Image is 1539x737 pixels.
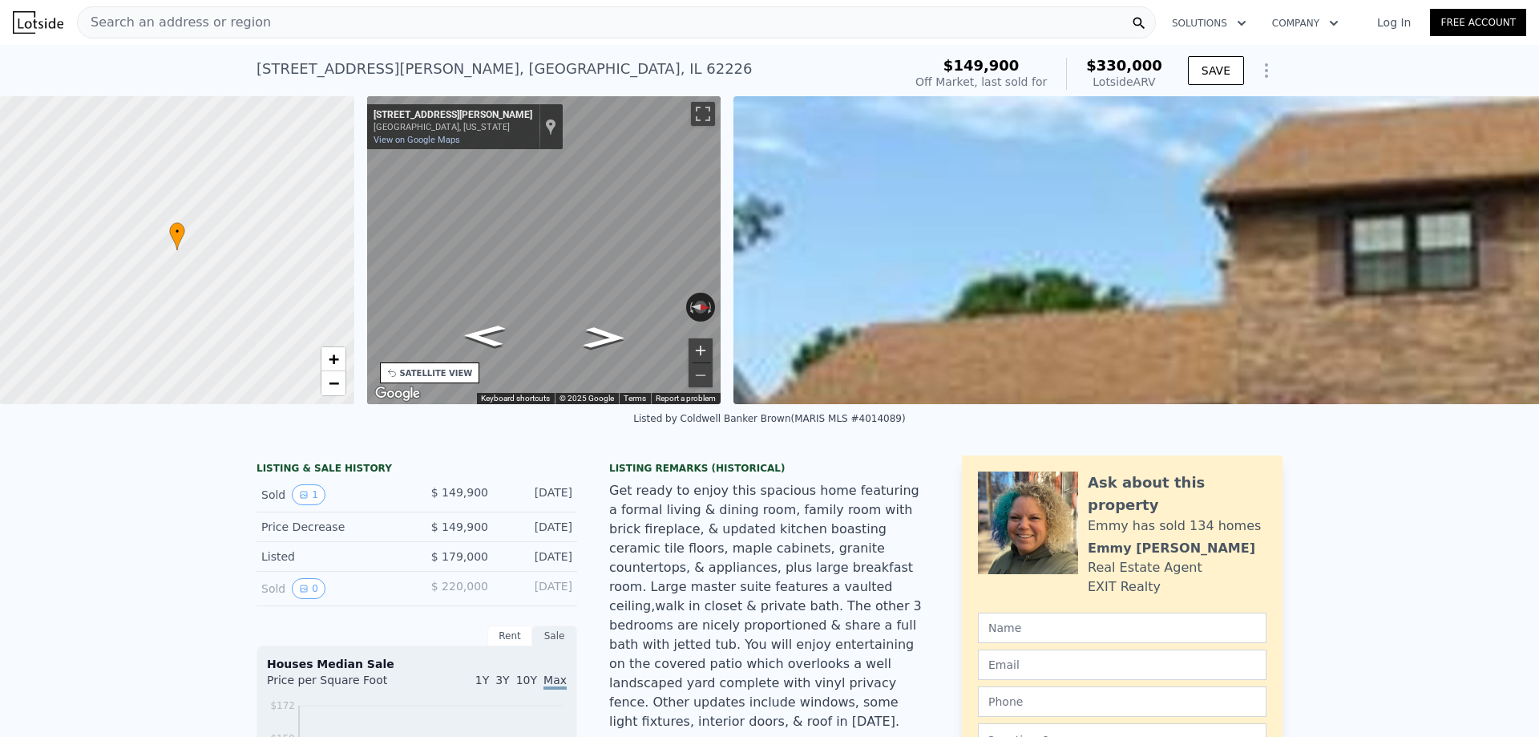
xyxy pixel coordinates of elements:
[501,549,572,565] div: [DATE]
[532,626,577,646] div: Sale
[481,393,550,404] button: Keyboard shortcuts
[431,520,488,533] span: $ 149,900
[367,96,721,404] div: Street View
[1086,74,1162,90] div: Lotside ARV
[13,11,63,34] img: Lotside
[978,686,1266,717] input: Phone
[371,383,424,404] img: Google
[501,578,572,599] div: [DATE]
[374,109,532,122] div: [STREET_ADDRESS][PERSON_NAME]
[400,367,473,379] div: SATELLITE VIEW
[261,484,404,505] div: Sold
[501,484,572,505] div: [DATE]
[689,338,713,362] button: Zoom in
[256,462,577,478] div: LISTING & SALE HISTORY
[328,349,338,369] span: +
[501,519,572,535] div: [DATE]
[543,674,567,690] span: Max
[978,613,1266,643] input: Name
[624,394,646,403] a: Terms (opens in new tab)
[431,580,488,593] span: $ 220,000
[431,550,488,563] span: $ 179,000
[1188,56,1244,85] button: SAVE
[256,58,753,80] div: [STREET_ADDRESS][PERSON_NAME] , [GEOGRAPHIC_DATA] , IL 62226
[565,322,642,353] path: Go North, Bourdelais Dr
[78,13,271,32] span: Search an address or region
[609,462,930,475] div: Listing Remarks (Historical)
[1088,558,1202,577] div: Real Estate Agent
[374,135,460,145] a: View on Google Maps
[261,578,404,599] div: Sold
[1088,539,1255,558] div: Emmy [PERSON_NAME]
[1159,9,1259,38] button: Solutions
[1086,57,1162,74] span: $330,000
[656,394,716,403] a: Report a problem
[609,481,930,731] div: Get ready to enjoy this spacious home featuring a formal living & dining room, family room with b...
[516,674,537,686] span: 10Y
[487,626,532,646] div: Rent
[267,656,567,672] div: Houses Median Sale
[371,383,424,404] a: Open this area in Google Maps (opens a new window)
[689,363,713,387] button: Zoom out
[261,549,404,565] div: Listed
[1250,55,1282,87] button: Show Options
[292,578,325,599] button: View historical data
[1088,472,1266,516] div: Ask about this property
[707,293,716,322] button: Rotate clockwise
[559,394,614,403] span: © 2025 Google
[267,672,417,698] div: Price per Square Foot
[1358,14,1430,30] a: Log In
[978,650,1266,680] input: Email
[1430,9,1526,36] a: Free Account
[261,519,404,535] div: Price Decrease
[633,413,905,424] div: Listed by Coldwell Banker Brown (MARIS MLS #4014089)
[545,118,556,136] a: Show location on map
[943,57,1020,74] span: $149,900
[686,293,695,322] button: Rotate counterclockwise
[495,674,509,686] span: 3Y
[169,225,185,239] span: •
[431,486,488,499] span: $ 149,900
[270,700,295,711] tspan: $172
[367,96,721,404] div: Map
[374,122,532,132] div: [GEOGRAPHIC_DATA], [US_STATE]
[1259,9,1351,38] button: Company
[691,102,715,126] button: Toggle fullscreen view
[446,320,523,351] path: Go South, Bourdelais Dr
[328,373,338,393] span: −
[169,222,185,250] div: •
[321,371,345,395] a: Zoom out
[1088,577,1161,597] div: EXIT Realty
[686,300,716,314] button: Reset the view
[321,347,345,371] a: Zoom in
[292,484,325,505] button: View historical data
[475,674,489,686] span: 1Y
[1088,516,1261,536] div: Emmy has sold 134 homes
[915,74,1047,90] div: Off Market, last sold for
